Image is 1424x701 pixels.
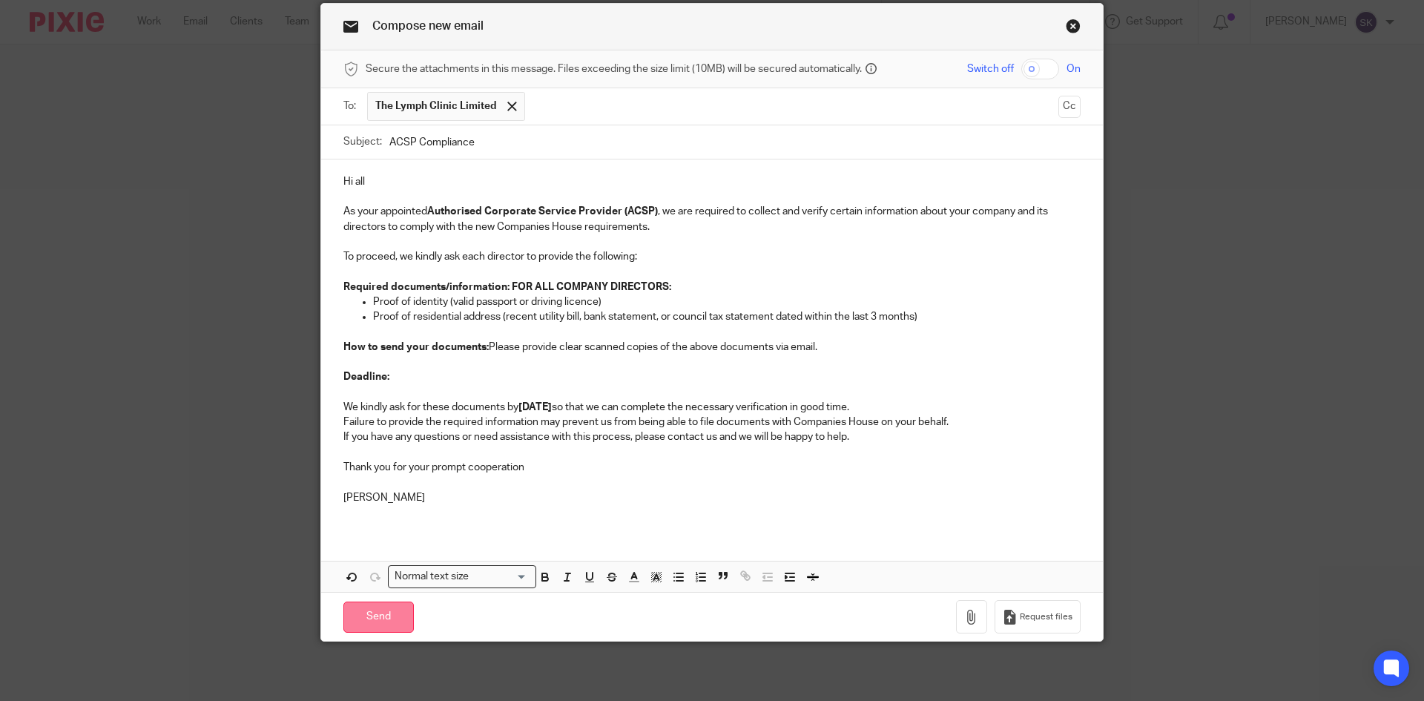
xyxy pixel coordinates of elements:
[343,602,414,633] input: Send
[343,99,360,113] label: To:
[474,569,527,585] input: Search for option
[343,460,1081,475] p: Thank you for your prompt cooperation
[343,415,1081,430] p: Failure to provide the required information may prevent us from being able to file documents with...
[343,249,1081,264] p: To proceed, we kindly ask each director to provide the following:
[995,600,1081,633] button: Request files
[343,174,1081,189] p: Hi all
[427,206,658,217] strong: Authorised Corporate Service Provider (ACSP)
[343,400,1081,415] p: We kindly ask for these documents by so that we can complete the necessary verification in good t...
[366,62,862,76] span: Secure the attachments in this message. Files exceeding the size limit (10MB) will be secured aut...
[967,62,1014,76] span: Switch off
[392,569,472,585] span: Normal text size
[343,372,389,382] strong: Deadline:
[372,20,484,32] span: Compose new email
[343,134,382,149] label: Subject:
[343,430,1081,444] p: If you have any questions or need assistance with this process, please contact us and we will be ...
[343,342,489,352] strong: How to send your documents:
[375,99,496,113] span: The Lymph Clinic Limited
[1067,62,1081,76] span: On
[1020,611,1072,623] span: Request files
[388,565,536,588] div: Search for option
[343,490,1081,505] p: [PERSON_NAME]
[1066,19,1081,39] a: Close this dialog window
[343,282,671,292] strong: Required documents/information: FOR ALL COMPANY DIRECTORS:
[373,294,1081,309] p: Proof of identity (valid passport or driving licence)
[343,204,1081,234] p: As your appointed , we are required to collect and verify certain information about your company ...
[1058,96,1081,118] button: Cc
[518,402,552,412] strong: [DATE]
[343,340,1081,355] p: Please provide clear scanned copies of the above documents via email.
[373,309,1081,324] p: Proof of residential address (recent utility bill, bank statement, or council tax statement dated...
